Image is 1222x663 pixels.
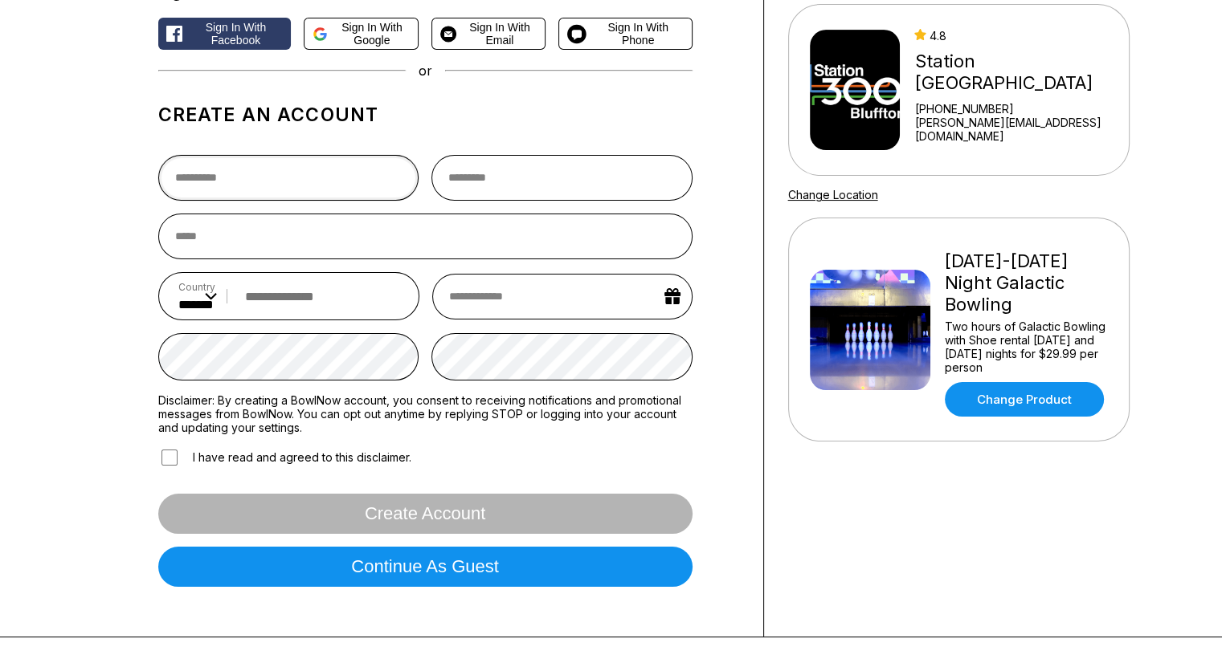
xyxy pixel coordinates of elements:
label: I have read and agreed to this disclaimer. [158,447,411,468]
a: [PERSON_NAME][EMAIL_ADDRESS][DOMAIN_NAME] [914,116,1122,143]
button: Sign in with Facebook [158,18,292,50]
img: Station 300 Bluffton [810,30,901,150]
span: Sign in with Google [334,21,410,47]
label: Disclaimer: By creating a BowlNow account, you consent to receiving notifications and promotional... [158,393,693,434]
button: Sign in with Email [431,18,546,50]
label: Country [178,281,217,293]
a: Change Location [788,188,878,201]
div: or [158,63,693,79]
span: Sign in with Email [463,21,537,47]
input: I have read and agreed to this disclaimer. [161,449,178,466]
h1: Create an account [158,104,693,126]
img: Friday-Saturday Night Galactic Bowling [810,270,930,390]
span: Sign in with Phone [593,21,684,47]
button: Sign in with Phone [558,18,693,50]
div: [PHONE_NUMBER] [914,102,1122,116]
div: 4.8 [914,29,1122,43]
span: Sign in with Facebook [189,21,284,47]
a: Change Product [945,382,1104,417]
div: Two hours of Galactic Bowling with Shoe rental [DATE] and [DATE] nights for $29.99 per person [945,319,1108,374]
div: Station [GEOGRAPHIC_DATA] [914,51,1122,94]
button: Sign in with Google [304,18,418,50]
button: Continue as guest [158,547,693,587]
div: [DATE]-[DATE] Night Galactic Bowling [945,250,1108,315]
